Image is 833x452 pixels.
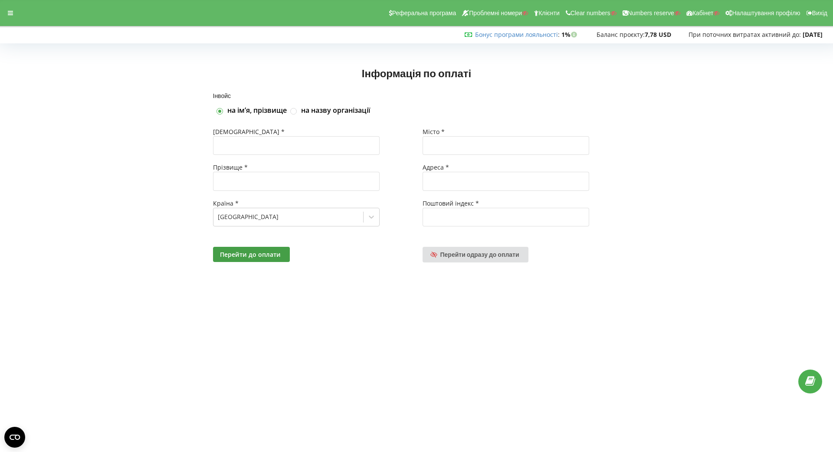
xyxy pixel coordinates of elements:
span: : [475,30,560,39]
label: на назву організації [301,106,370,115]
span: Перейти до оплати [220,250,281,259]
span: Адреса * [423,163,449,171]
span: Країна * [213,199,239,207]
span: Налаштування профілю [732,10,800,16]
span: Перейти одразу до оплати [440,251,519,258]
a: Перейти одразу до оплати [423,247,528,262]
a: Бонус програми лояльності [475,30,558,39]
span: Клієнти [538,10,560,16]
strong: 1% [561,30,579,39]
span: Баланс проєкту: [597,30,645,39]
span: Інформація по оплаті [362,67,471,79]
span: Numbers reserve [628,10,674,16]
span: [DEMOGRAPHIC_DATA] * [213,128,285,136]
button: Open CMP widget [4,427,25,448]
span: При поточних витратах активний до: [689,30,801,39]
span: Поштовий індекс * [423,199,479,207]
strong: [DATE] [803,30,823,39]
span: Інвойс [213,92,231,99]
button: Перейти до оплати [213,247,290,262]
span: Місто * [423,128,445,136]
span: Clear numbers [571,10,610,16]
strong: 7,78 USD [645,30,671,39]
label: на імʼя, прізвище [227,106,287,115]
span: Кабінет [692,10,714,16]
span: Проблемні номери [469,10,522,16]
span: Прізвище * [213,163,248,171]
span: Реферальна програма [392,10,456,16]
span: Вихід [812,10,827,16]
